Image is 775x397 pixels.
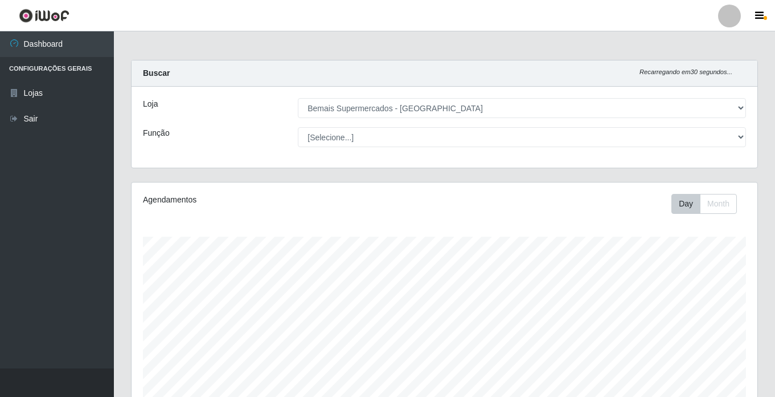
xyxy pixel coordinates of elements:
[143,68,170,78] strong: Buscar
[639,68,732,75] i: Recarregando em 30 segundos...
[671,194,746,214] div: Toolbar with button groups
[700,194,737,214] button: Month
[143,98,158,110] label: Loja
[143,127,170,139] label: Função
[671,194,737,214] div: First group
[671,194,700,214] button: Day
[19,9,69,23] img: CoreUI Logo
[143,194,384,206] div: Agendamentos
